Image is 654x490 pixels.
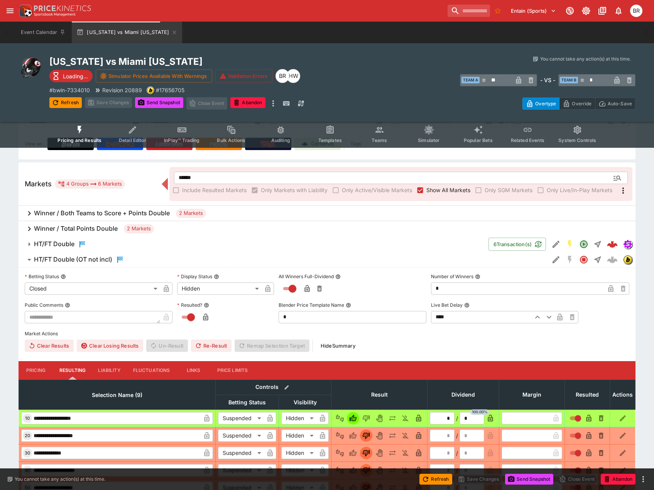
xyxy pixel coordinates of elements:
button: open drawer [3,4,17,18]
div: / [456,449,458,457]
span: 20 [23,433,32,438]
button: Auto-Save [595,98,635,110]
button: Push [386,464,399,476]
span: Popular Bets [464,137,493,143]
span: Team A [461,77,480,83]
button: Lose [360,429,372,442]
h6: - VS - [540,76,555,84]
span: Only Live/In-Play Markets [547,186,612,194]
button: Eliminated In Play [399,412,412,424]
button: Simulator Prices Available With Warnings [96,69,212,83]
span: Show All Markets [426,186,470,194]
button: Lose [360,412,372,424]
div: Harry Walker [286,69,300,83]
span: Re-Result [191,340,232,352]
div: Suspended [218,447,264,459]
button: Documentation [595,4,609,18]
img: bwin [624,255,632,264]
th: Actions [610,380,635,409]
button: Not Set [334,412,346,424]
button: Send Snapshot [135,97,183,108]
div: Suspended [218,429,264,442]
span: 2 Markets [124,225,154,233]
p: Blender Price Template Name [279,302,344,308]
span: InPlay™ Trading [164,137,199,143]
span: 2 Markets [176,210,206,217]
button: Void [373,447,385,459]
label: Market Actions [25,328,629,340]
button: Win [347,464,359,476]
input: search [448,5,490,17]
th: Margin [499,380,565,409]
button: Links [176,361,211,380]
p: You cannot take any action(s) at this time. [540,56,631,63]
span: 10 [24,416,31,421]
button: 6Transaction(s) [488,238,546,251]
button: Betting Status [61,274,66,279]
button: Push [386,412,399,424]
button: Not Set [334,464,346,476]
button: Refresh [419,474,452,485]
button: more [269,97,278,110]
div: Suspended [218,412,264,424]
div: Hidden [281,429,316,442]
button: Eliminated In Play [399,447,412,459]
button: Event Calendar [16,22,70,43]
img: simulator [624,240,632,248]
p: Overtype [535,100,556,108]
p: Live Bet Delay [431,302,463,308]
button: Lose [360,464,372,476]
p: Auto-Save [608,100,632,108]
button: Eliminated In Play [399,464,412,476]
button: Public Comments [65,302,70,308]
button: Blender Price Template Name [346,302,351,308]
button: Closed [577,253,591,267]
button: Push [386,447,399,459]
img: bwin.png [147,87,154,94]
button: Liability [92,361,127,380]
div: Ben Raymond [630,5,642,17]
span: Bulk Actions [217,137,245,143]
div: / [456,466,458,475]
p: Public Comments [25,302,63,308]
span: Auditing [271,137,290,143]
div: / [456,414,458,422]
span: Mark an event as closed and abandoned. [601,475,635,482]
img: PriceKinetics [34,5,91,11]
button: HideSummary [316,340,360,352]
p: Loading... [63,72,88,80]
img: american_football.png [19,56,43,80]
button: Abandon [230,97,265,108]
button: Open [577,237,591,251]
div: Start From [522,98,635,110]
button: Void [373,429,385,442]
p: Resulted? [177,302,202,308]
img: PriceKinetics Logo [17,3,32,19]
button: Send Snapshot [505,474,553,485]
button: Override [559,98,595,110]
p: You cannot take any action(s) at this time. [15,476,105,483]
button: Price Limits [211,361,254,380]
button: Win [347,412,359,424]
h6: HT/FT Double (OT not incl) [34,255,112,264]
p: Copy To Clipboard [49,86,90,94]
button: Clear Results [25,340,74,352]
div: Suspended [218,464,264,476]
span: System Controls [558,137,596,143]
span: Include Resulted Markets [182,186,247,194]
svg: More [619,186,628,195]
span: Only Active/Visible Markets [342,186,412,194]
button: Open [610,171,624,185]
button: Notifications [612,4,625,18]
p: All Winners Full-Dividend [279,273,334,280]
button: Edit Detail [549,237,563,251]
div: Hidden [281,412,316,424]
div: Hidden [177,282,262,295]
button: Void [373,464,385,476]
p: Betting Status [25,273,59,280]
button: Resulting [53,361,92,380]
th: Resulted [565,380,610,409]
div: bwin [147,86,154,94]
svg: Closed [579,255,588,264]
span: Only SGM Markets [485,186,532,194]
